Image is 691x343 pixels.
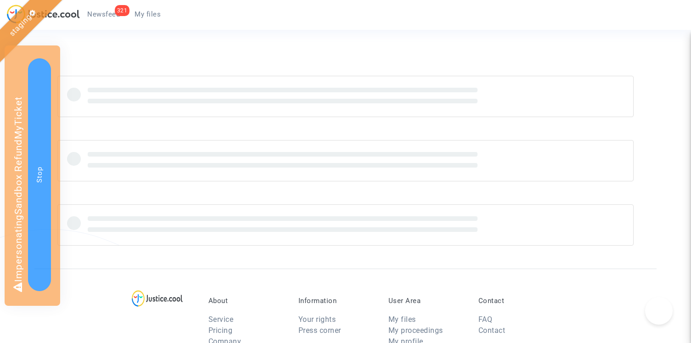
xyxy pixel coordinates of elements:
[208,297,285,305] p: About
[388,326,443,335] a: My proceedings
[645,297,673,325] iframe: Help Scout Beacon - Open
[298,297,375,305] p: Information
[208,326,233,335] a: Pricing
[28,58,51,291] button: Stop
[478,315,493,324] a: FAQ
[7,5,80,23] img: jc-logo.svg
[80,7,127,21] a: 321Newsfeed
[478,297,555,305] p: Contact
[35,167,44,183] span: Stop
[478,326,506,335] a: Contact
[127,7,168,21] a: My files
[132,290,183,307] img: logo-lg.svg
[388,315,416,324] a: My files
[115,5,130,16] div: 321
[87,10,120,18] span: Newsfeed
[7,12,33,38] a: staging
[208,315,234,324] a: Service
[298,326,341,335] a: Press corner
[388,297,465,305] p: User Area
[298,315,336,324] a: Your rights
[5,45,60,306] div: Impersonating
[135,10,161,18] span: My files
